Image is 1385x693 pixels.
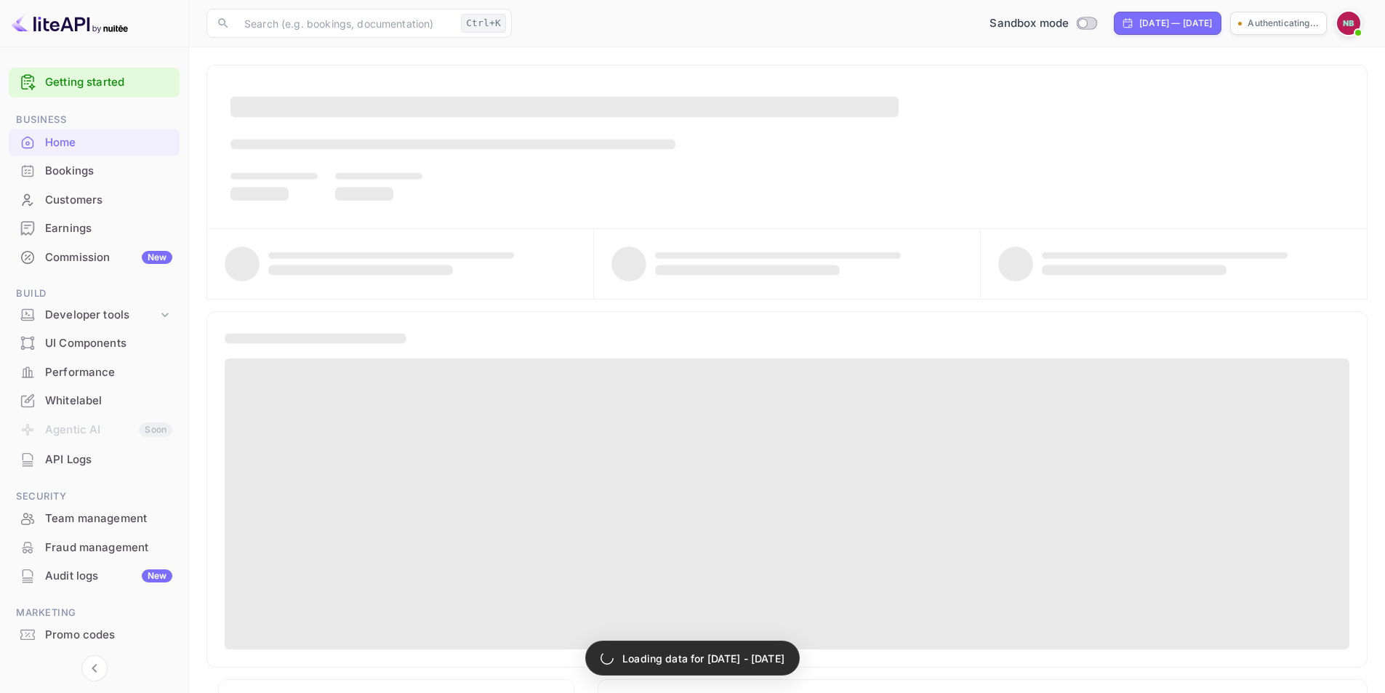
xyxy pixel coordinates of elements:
[9,244,180,271] a: CommissionNew
[142,251,172,264] div: New
[9,489,180,505] span: Security
[984,15,1102,32] div: Switch to Production mode
[9,129,180,157] div: Home
[9,505,180,532] a: Team management
[989,15,1069,32] span: Sandbox mode
[9,605,180,621] span: Marketing
[45,135,172,151] div: Home
[461,14,506,33] div: Ctrl+K
[9,186,180,213] a: Customers
[9,157,180,184] a: Bookings
[45,568,172,585] div: Audit logs
[45,627,172,644] div: Promo codes
[12,12,128,35] img: LiteAPI logo
[45,192,172,209] div: Customers
[9,215,180,241] a: Earnings
[9,387,180,415] div: Whitelabel
[45,163,172,180] div: Bookings
[9,329,180,356] a: UI Components
[9,329,180,358] div: UI Components
[9,244,180,272] div: CommissionNew
[9,505,180,533] div: Team management
[236,9,455,38] input: Search (e.g. bookings, documentation)
[1139,17,1212,30] div: [DATE] — [DATE]
[9,112,180,128] span: Business
[9,68,180,97] div: Getting started
[9,446,180,473] a: API Logs
[1337,12,1360,35] img: Nung_ Bn
[9,562,180,590] div: Audit logsNew
[9,621,180,649] div: Promo codes
[9,446,180,474] div: API Logs
[45,74,172,91] a: Getting started
[45,307,158,324] div: Developer tools
[9,186,180,215] div: Customers
[45,220,172,237] div: Earnings
[9,534,180,561] a: Fraud management
[81,655,108,681] button: Collapse navigation
[45,452,172,468] div: API Logs
[45,335,172,352] div: UI Components
[9,562,180,589] a: Audit logsNew
[9,387,180,414] a: Whitelabel
[1248,17,1319,30] p: Authenticating...
[9,215,180,243] div: Earnings
[45,364,172,381] div: Performance
[45,393,172,409] div: Whitelabel
[9,286,180,302] span: Build
[45,510,172,527] div: Team management
[9,303,180,328] div: Developer tools
[9,358,180,385] a: Performance
[9,621,180,648] a: Promo codes
[9,157,180,185] div: Bookings
[622,651,784,666] p: Loading data for [DATE] - [DATE]
[45,540,172,556] div: Fraud management
[9,534,180,562] div: Fraud management
[9,129,180,156] a: Home
[45,249,172,266] div: Commission
[9,358,180,387] div: Performance
[142,569,172,582] div: New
